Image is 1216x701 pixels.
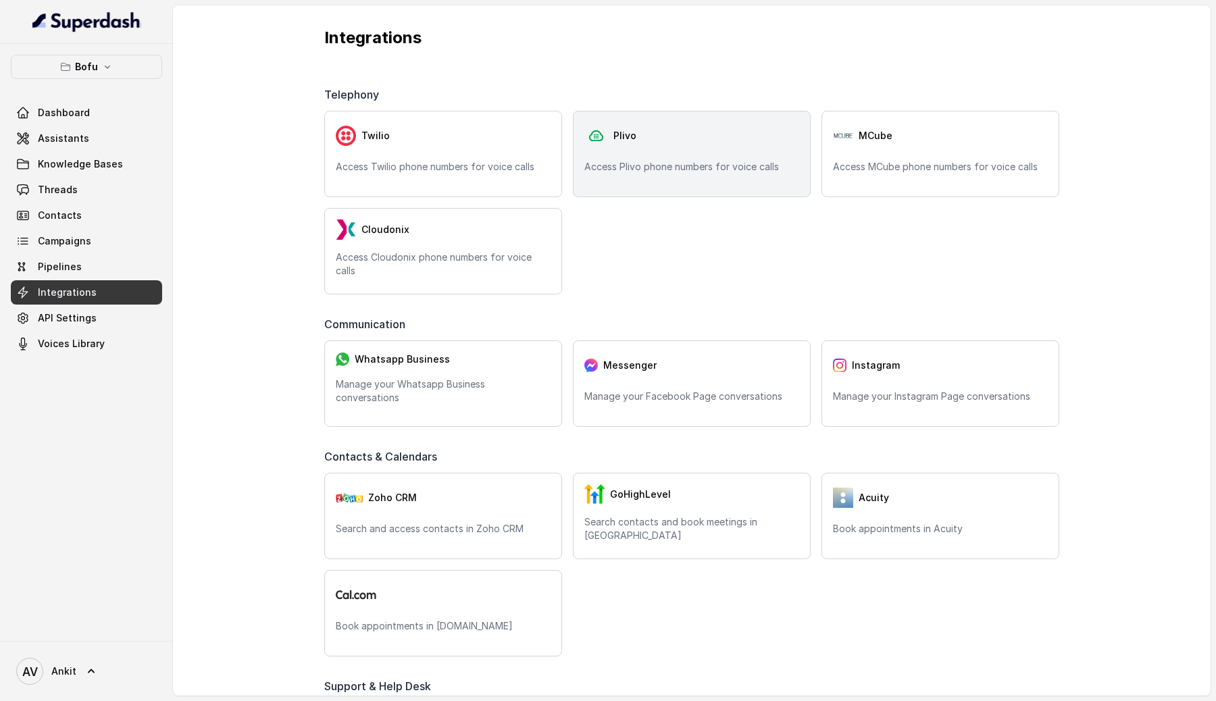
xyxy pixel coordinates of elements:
span: GoHighLevel [610,488,671,501]
p: Integrations [324,27,1059,49]
p: Manage your Whatsapp Business conversations [336,378,551,405]
span: Zoho CRM [368,491,417,504]
a: Voices Library [11,332,162,356]
p: Manage your Facebook Page conversations [584,390,799,403]
img: whatsapp.f50b2aaae0bd8934e9105e63dc750668.svg [336,353,349,366]
img: instagram.04eb0078a085f83fc525.png [833,359,846,372]
span: Communication [324,316,411,332]
span: Twilio [361,129,390,142]
p: Book appointments in Acuity [833,522,1048,536]
span: Ankit [51,665,76,678]
a: Pipelines [11,255,162,279]
span: Campaigns [38,234,91,248]
p: Manage your Instagram Page conversations [833,390,1048,403]
p: Bofu [75,59,98,75]
a: Dashboard [11,101,162,125]
img: plivo.d3d850b57a745af99832d897a96997ac.svg [584,126,608,147]
a: Integrations [11,280,162,305]
p: Access Plivo phone numbers for voice calls [584,160,799,174]
span: Assistants [38,132,89,145]
span: Pipelines [38,260,82,274]
span: Acuity [859,491,889,504]
p: Access Cloudonix phone numbers for voice calls [336,251,551,278]
p: Book appointments in [DOMAIN_NAME] [336,619,551,633]
a: Assistants [11,126,162,151]
span: Contacts & Calendars [324,448,442,465]
text: AV [22,665,38,679]
img: light.svg [32,11,141,32]
img: GHL.59f7fa3143240424d279.png [584,484,605,504]
span: Knowledge Bases [38,157,123,171]
img: LzEnlUgADIwsuYwsTIxNLkxQDEyBEgDTDZAMjs1Qgy9jUyMTMxBzEB8uASKBKLgDqFxF08kI1lQAAAABJRU5ErkJggg== [336,219,356,240]
span: Dashboard [38,106,90,120]
a: Knowledge Bases [11,152,162,176]
span: Voices Library [38,337,105,350]
img: messenger.2e14a0163066c29f9ca216c7989aa592.svg [584,359,598,372]
span: Telephony [324,86,384,103]
img: 5vvjV8cQY1AVHSZc2N7qU9QabzYIM+zpgiA0bbq9KFoni1IQNE8dHPp0leJjYW31UJeOyZnSBUO77gdMaNhFCgpjLZzFnVhVC... [833,488,853,508]
span: Cloudonix [361,223,409,236]
img: logo.svg [336,590,376,599]
img: zohoCRM.b78897e9cd59d39d120b21c64f7c2b3a.svg [336,493,363,502]
span: MCube [859,129,892,142]
span: API Settings [38,311,97,325]
p: Access Twilio phone numbers for voice calls [336,160,551,174]
button: Bofu [11,55,162,79]
span: Threads [38,183,78,197]
span: Whatsapp Business [355,353,450,366]
span: Integrations [38,286,97,299]
a: Campaigns [11,229,162,253]
span: Plivo [613,129,636,142]
a: Contacts [11,203,162,228]
p: Search contacts and book meetings in [GEOGRAPHIC_DATA] [584,515,799,542]
span: Messenger [603,359,657,372]
span: Contacts [38,209,82,222]
a: Threads [11,178,162,202]
a: API Settings [11,306,162,330]
img: twilio.7c09a4f4c219fa09ad352260b0a8157b.svg [336,126,356,146]
span: Support & Help Desk [324,678,436,694]
p: Search and access contacts in Zoho CRM [336,522,551,536]
span: Instagram [852,359,900,372]
a: Ankit [11,652,162,690]
p: Access MCube phone numbers for voice calls [833,160,1048,174]
img: Pj9IrDBdEGgAAAABJRU5ErkJggg== [833,132,853,139]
